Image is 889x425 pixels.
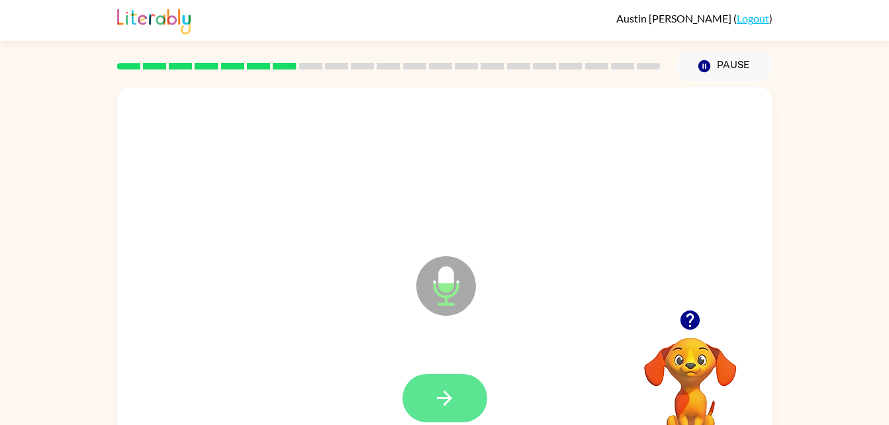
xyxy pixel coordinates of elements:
[616,12,772,24] div: ( )
[616,12,733,24] span: Austin [PERSON_NAME]
[677,51,772,81] button: Pause
[117,5,191,34] img: Literably
[737,12,769,24] a: Logout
